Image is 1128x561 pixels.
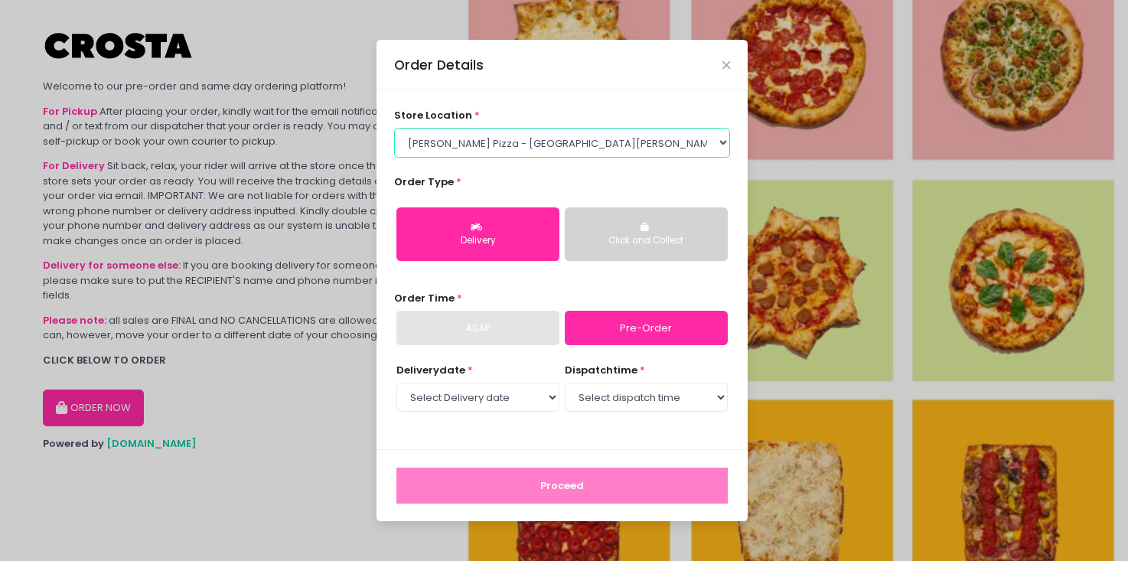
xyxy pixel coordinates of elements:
div: Order Details [394,55,484,75]
button: Close [722,61,730,69]
span: Order Time [394,291,455,305]
span: dispatch time [565,363,637,377]
button: Delivery [396,207,559,261]
span: Delivery date [396,363,465,377]
span: Order Type [394,174,454,189]
span: store location [394,108,472,122]
button: Proceed [396,468,728,504]
a: Pre-Order [565,311,728,346]
button: Click and Collect [565,207,728,261]
div: Click and Collect [575,234,717,248]
div: Delivery [407,234,549,248]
